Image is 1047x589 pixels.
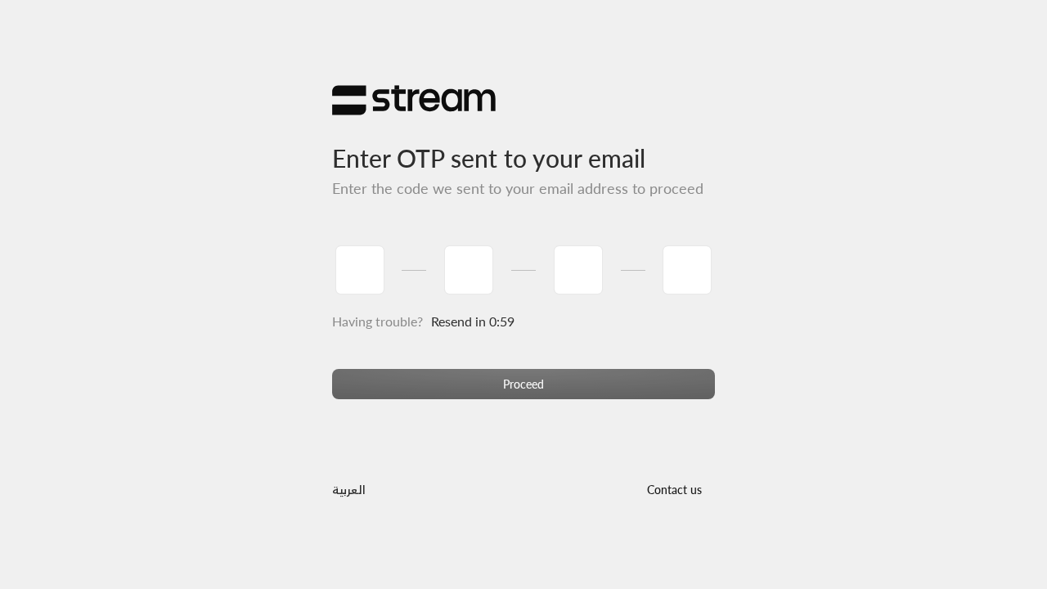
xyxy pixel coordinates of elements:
[633,483,715,497] a: Contact us
[332,84,496,116] img: Stream Logo
[332,116,715,173] h3: Enter OTP sent to your email
[332,474,366,504] a: العربية
[332,180,715,198] h5: Enter the code we sent to your email address to proceed
[633,474,715,504] button: Contact us
[431,313,515,329] span: Resend in 0:59
[332,313,423,329] span: Having trouble?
